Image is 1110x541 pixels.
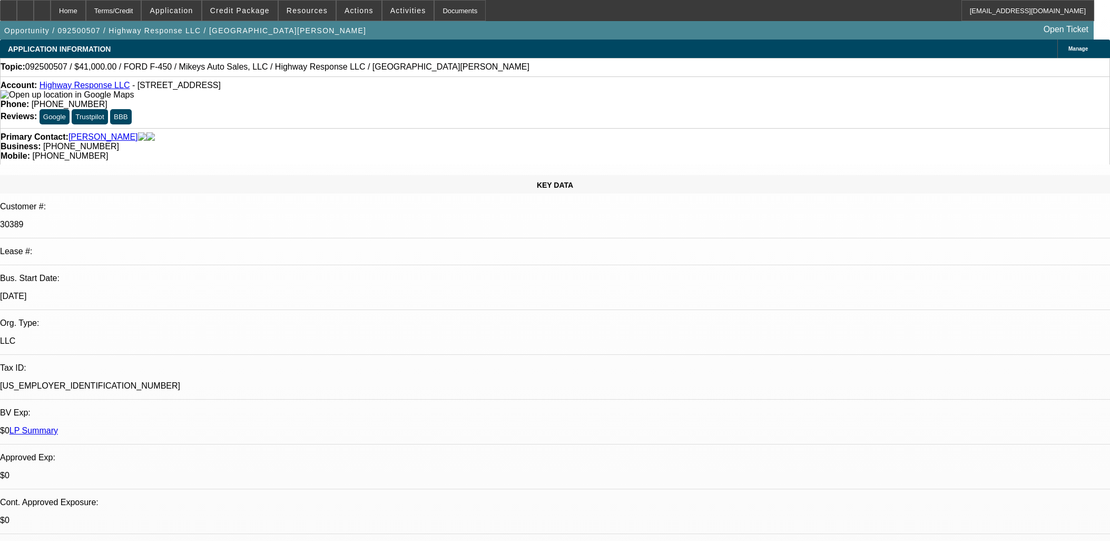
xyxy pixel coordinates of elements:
button: Trustpilot [72,109,107,124]
a: View Google Maps [1,90,134,99]
span: Activities [390,6,426,15]
button: Actions [337,1,381,21]
span: Opportunity / 092500507 / Highway Response LLC / [GEOGRAPHIC_DATA][PERSON_NAME] [4,26,366,35]
span: KEY DATA [537,181,573,189]
span: [PHONE_NUMBER] [43,142,119,151]
strong: Phone: [1,100,29,109]
strong: Account: [1,81,37,90]
button: Activities [382,1,434,21]
span: [PHONE_NUMBER] [32,100,107,109]
span: Credit Package [210,6,270,15]
strong: Primary Contact: [1,132,68,142]
button: Credit Package [202,1,278,21]
button: Resources [279,1,336,21]
strong: Business: [1,142,41,151]
img: Open up location in Google Maps [1,90,134,100]
a: Highway Response LLC [40,81,130,90]
span: Resources [287,6,328,15]
button: Google [40,109,70,124]
span: Actions [345,6,374,15]
span: Application [150,6,193,15]
img: facebook-icon.png [138,132,146,142]
span: Manage [1068,46,1088,52]
span: [PHONE_NUMBER] [32,151,108,160]
span: - [STREET_ADDRESS] [132,81,221,90]
img: linkedin-icon.png [146,132,155,142]
strong: Mobile: [1,151,30,160]
button: Application [142,1,201,21]
strong: Reviews: [1,112,37,121]
a: [PERSON_NAME] [68,132,138,142]
a: LP Summary [9,426,58,435]
strong: Topic: [1,62,25,72]
a: Open Ticket [1039,21,1093,38]
span: APPLICATION INFORMATION [8,45,111,53]
span: 092500507 / $41,000.00 / FORD F-450 / Mikeys Auto Sales, LLC / Highway Response LLC / [GEOGRAPHIC... [25,62,529,72]
button: BBB [110,109,132,124]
